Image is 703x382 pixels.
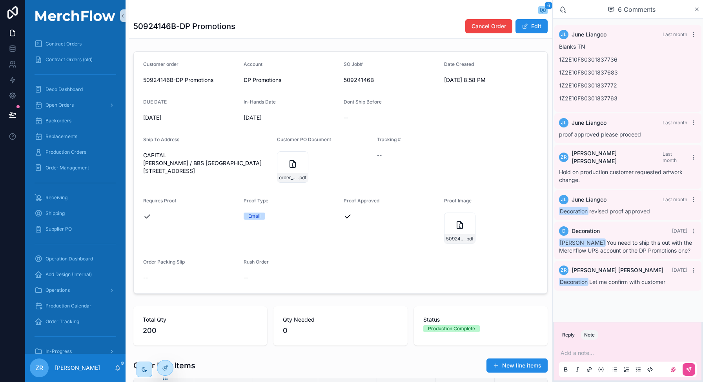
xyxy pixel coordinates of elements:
[46,56,93,63] span: Contract Orders (old)
[663,31,687,37] span: Last month
[46,102,74,108] span: Open Orders
[562,228,566,234] span: D
[559,169,683,183] span: Hold on production customer requested artwork change.
[143,198,177,204] span: Requires Proof
[46,86,83,93] span: Deco Dashboard
[446,236,465,242] span: 50924146B-Virtual-Proof-v2
[672,267,687,273] span: [DATE]
[572,149,663,165] span: [PERSON_NAME] [PERSON_NAME]
[572,266,663,274] span: [PERSON_NAME] [PERSON_NAME]
[244,114,338,122] span: [DATE]
[444,76,538,84] span: [DATE] 8:58 PM
[283,316,398,324] span: Qty Needed
[133,21,235,32] h1: 50924146B-DP Promotions
[559,42,697,51] p: Blanks TN
[283,325,398,336] span: 0
[143,259,185,265] span: Order Packing Slip
[344,61,363,67] span: SO Job#
[30,145,121,159] a: Production Orders
[46,210,65,216] span: Shipping
[143,274,148,282] span: --
[244,274,248,282] span: --
[559,278,665,285] span: Let me confirm with customer
[30,222,121,236] a: Supplier PO
[559,68,697,76] p: 1Z2E10F80301837683
[30,315,121,329] a: Order Tracking
[30,98,121,112] a: Open Orders
[25,31,126,354] div: scrollable content
[30,129,121,144] a: Replacements
[559,207,588,215] span: Decoration
[30,10,121,21] img: App logo
[46,118,71,124] span: Backorders
[559,330,578,340] button: Reply
[30,114,121,128] a: Backorders
[46,226,72,232] span: Supplier PO
[30,206,121,220] a: Shipping
[46,165,89,171] span: Order Management
[559,81,697,89] p: 1Z2E10F80301837772
[377,151,382,159] span: --
[277,136,331,142] span: Customer PO Document
[559,238,606,247] span: [PERSON_NAME]
[663,196,687,202] span: Last month
[538,6,548,16] button: 6
[559,94,697,102] p: 1Z2E10F80301837763
[30,252,121,266] a: Operation Dashboard
[572,227,600,235] span: Decoration
[46,133,77,140] span: Replacements
[561,196,566,203] span: JL
[30,37,121,51] a: Contract Orders
[55,364,100,372] p: [PERSON_NAME]
[143,325,258,336] span: 200
[572,196,606,204] span: June Liangco
[30,53,121,67] a: Contract Orders (old)
[46,195,67,201] span: Receiving
[561,267,567,273] span: ZR
[559,208,650,215] span: revised proof approved
[559,131,641,138] span: proof approved please proceed
[30,267,121,282] a: Add Design (Internal)
[46,348,72,355] span: In-Progress
[545,2,553,9] span: 6
[581,330,598,340] button: Note
[428,325,475,332] div: Production Complete
[465,236,474,242] span: .pdf
[584,332,595,338] div: Note
[143,316,258,324] span: Total Qty
[35,363,43,373] span: ZR
[244,76,281,84] span: DP Promotions
[143,114,237,122] span: [DATE]
[559,55,697,64] p: 1Z2E10F80301837736
[30,283,121,297] a: Operations
[559,239,692,254] span: You need to ship this out with the Merchflow UPS account or the DP Promotions one?
[344,76,438,84] span: 50924146B
[46,287,70,293] span: Operations
[486,358,548,373] button: New line items
[618,5,656,14] span: 6 Comments
[572,31,606,38] span: June Liangco
[30,82,121,96] a: Deco Dashboard
[377,136,401,142] span: Tracking #
[465,19,512,33] button: Cancel Order
[444,198,472,204] span: Proof Image
[248,213,260,220] div: Email
[30,299,121,313] a: Production Calendar
[143,136,179,142] span: Ship To Address
[298,175,306,181] span: .pdf
[30,191,121,205] a: Receiving
[30,344,121,358] a: In-Progress
[672,228,687,234] span: [DATE]
[143,76,237,84] span: 50924146B-DP Promotions
[46,303,91,309] span: Production Calendar
[515,19,548,33] button: Edit
[244,61,262,67] span: Account
[279,175,298,181] span: order_50924146B_po
[143,99,167,105] span: DUE DATE
[244,198,268,204] span: Proof Type
[46,41,82,47] span: Contract Orders
[30,161,121,175] a: Order Management
[572,119,606,127] span: June Liangco
[46,256,93,262] span: Operation Dashboard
